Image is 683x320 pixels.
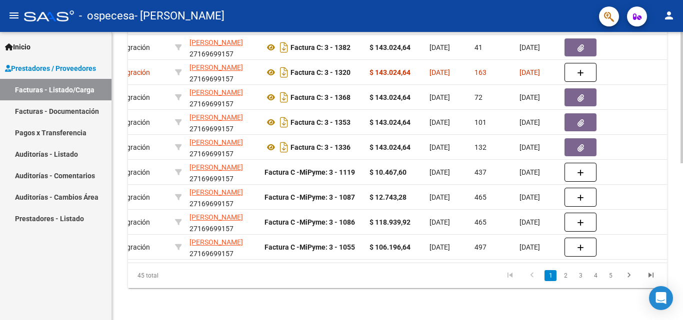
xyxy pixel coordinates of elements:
span: [DATE] [519,43,540,51]
span: [DATE] [519,168,540,176]
span: [DATE] [519,243,540,251]
span: Integración [107,68,150,76]
span: Integración [107,93,150,101]
strong: $ 10.467,60 [369,168,406,176]
strong: Factura C -MiPyme: 3 - 1086 [264,218,355,226]
strong: Factura C: 3 - 1382 [290,43,350,51]
span: [PERSON_NAME] [189,188,243,196]
li: page 3 [573,267,588,284]
span: - ospecesa [79,5,134,27]
span: 465 [474,193,486,201]
strong: Factura C -MiPyme: 3 - 1055 [264,243,355,251]
span: [DATE] [429,168,450,176]
strong: Factura C: 3 - 1320 [290,68,350,76]
a: 1 [544,270,556,281]
span: Integración [107,218,150,226]
strong: Factura C -MiPyme: 3 - 1119 [264,168,355,176]
strong: Factura C: 3 - 1368 [290,93,350,101]
span: 497 [474,243,486,251]
span: 437 [474,168,486,176]
div: 27169699157 [189,112,256,133]
span: [PERSON_NAME] [189,88,243,96]
strong: $ 143.024,64 [369,93,410,101]
span: [DATE] [429,218,450,226]
span: [DATE] [429,118,450,126]
strong: Factura C: 3 - 1336 [290,143,350,151]
span: Integración [107,118,150,126]
mat-icon: menu [8,9,20,21]
span: [DATE] [519,68,540,76]
span: [DATE] [519,143,540,151]
span: - [PERSON_NAME] [134,5,224,27]
span: 101 [474,118,486,126]
span: [PERSON_NAME] [189,113,243,121]
span: Integración [107,243,150,251]
span: Integración [107,168,150,176]
span: Integración [107,143,150,151]
strong: Factura C -MiPyme: 3 - 1087 [264,193,355,201]
span: [DATE] [429,43,450,51]
span: [DATE] [519,193,540,201]
span: [PERSON_NAME] [189,238,243,246]
span: [PERSON_NAME] [189,213,243,221]
strong: $ 143.024,64 [369,68,410,76]
i: Descargar documento [277,139,290,155]
a: 2 [559,270,571,281]
div: 27169699157 [189,212,256,233]
span: [DATE] [429,93,450,101]
strong: $ 143.024,64 [369,143,410,151]
div: Open Intercom Messenger [649,286,673,310]
div: 27169699157 [189,187,256,208]
a: go to first page [500,270,519,281]
a: go to next page [619,270,638,281]
i: Descargar documento [277,64,290,80]
span: [DATE] [429,193,450,201]
span: [DATE] [519,218,540,226]
span: 132 [474,143,486,151]
mat-icon: person [663,9,675,21]
i: Descargar documento [277,89,290,105]
strong: $ 118.939,92 [369,218,410,226]
div: 27169699157 [189,237,256,258]
span: 41 [474,43,482,51]
span: 72 [474,93,482,101]
li: page 2 [558,267,573,284]
span: [DATE] [429,243,450,251]
span: [PERSON_NAME] [189,63,243,71]
div: 45 total [128,263,234,288]
strong: $ 143.024,64 [369,43,410,51]
span: [DATE] [519,93,540,101]
div: 27169699157 [189,137,256,158]
span: [DATE] [429,68,450,76]
li: page 4 [588,267,603,284]
strong: Factura C: 3 - 1353 [290,118,350,126]
span: Integración [107,193,150,201]
strong: $ 12.743,28 [369,193,406,201]
li: page 5 [603,267,618,284]
span: [PERSON_NAME] [189,38,243,46]
a: go to previous page [522,270,541,281]
span: Inicio [5,41,30,52]
strong: $ 106.196,64 [369,243,410,251]
span: 465 [474,218,486,226]
div: 27169699157 [189,162,256,183]
a: go to last page [641,270,660,281]
i: Descargar documento [277,39,290,55]
span: [PERSON_NAME] [189,138,243,146]
span: [DATE] [519,118,540,126]
span: [PERSON_NAME] [189,163,243,171]
a: 3 [574,270,586,281]
a: 5 [604,270,616,281]
i: Descargar documento [277,114,290,130]
div: 27169699157 [189,87,256,108]
li: page 1 [543,267,558,284]
span: [DATE] [429,143,450,151]
span: Prestadores / Proveedores [5,63,96,74]
span: 163 [474,68,486,76]
div: 27169699157 [189,62,256,83]
span: Integración [107,43,150,51]
div: 27169699157 [189,37,256,58]
a: 4 [589,270,601,281]
strong: $ 143.024,64 [369,118,410,126]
